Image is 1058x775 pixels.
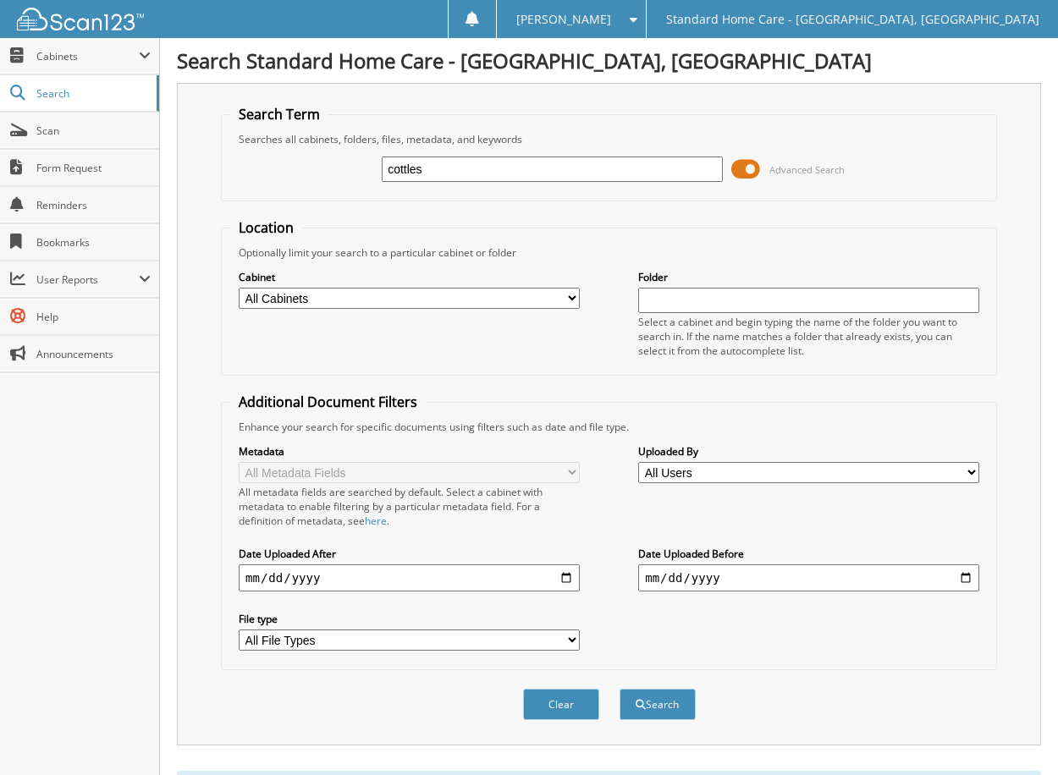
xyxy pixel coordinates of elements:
span: Search [36,86,148,101]
a: here [365,514,387,528]
span: Standard Home Care - [GEOGRAPHIC_DATA], [GEOGRAPHIC_DATA] [666,14,1039,25]
div: Enhance your search for specific documents using filters such as date and file type. [230,420,988,434]
span: User Reports [36,272,139,287]
span: [PERSON_NAME] [516,14,611,25]
span: Bookmarks [36,235,151,250]
label: Folder [638,270,979,284]
legend: Location [230,218,302,237]
label: Cabinet [239,270,580,284]
label: Date Uploaded Before [638,547,979,561]
div: Select a cabinet and begin typing the name of the folder you want to search in. If the name match... [638,315,979,358]
div: Searches all cabinets, folders, files, metadata, and keywords [230,132,988,146]
label: Metadata [239,444,580,459]
div: All metadata fields are searched by default. Select a cabinet with metadata to enable filtering b... [239,485,580,528]
span: Reminders [36,198,151,212]
span: Scan [36,124,151,138]
button: Clear [523,689,599,720]
legend: Search Term [230,105,328,124]
span: Cabinets [36,49,139,63]
span: Announcements [36,347,151,361]
label: Date Uploaded After [239,547,580,561]
input: end [638,564,979,591]
span: Help [36,310,151,324]
input: start [239,564,580,591]
button: Search [620,689,696,720]
span: Advanced Search [769,163,845,176]
h1: Search Standard Home Care - [GEOGRAPHIC_DATA], [GEOGRAPHIC_DATA] [177,47,1041,74]
label: Uploaded By [638,444,979,459]
img: scan123-logo-white.svg [17,8,144,30]
label: File type [239,612,580,626]
legend: Additional Document Filters [230,393,426,411]
span: Form Request [36,161,151,175]
div: Optionally limit your search to a particular cabinet or folder [230,245,988,260]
